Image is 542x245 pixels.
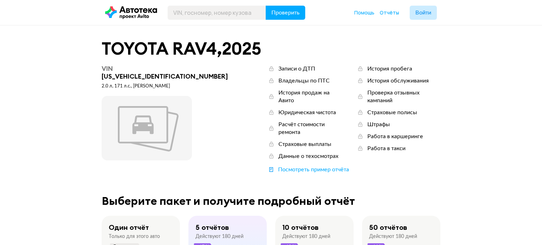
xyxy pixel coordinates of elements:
[278,152,338,160] div: Данные о техосмотрах
[380,9,399,16] a: Отчёты
[367,109,417,116] div: Страховые полисы
[354,9,374,16] a: Помощь
[102,83,233,90] div: 2.0 л, 171 л.c., [PERSON_NAME]
[367,77,429,85] div: История обслуживания
[168,6,266,20] input: VIN, госномер, номер кузова
[367,89,440,104] div: Проверка отзывных кампаний
[102,39,440,58] div: TOYOTA RAV4 , 2025
[195,233,243,240] div: Действуют 180 дней
[278,121,343,136] div: Расчёт стоимости ремонта
[410,6,437,20] button: Войти
[109,233,160,240] div: Только для этого авто
[367,65,412,73] div: История пробега
[367,121,390,128] div: Штрафы
[278,140,331,148] div: Страховые выплаты
[278,77,330,85] div: Владельцы по ПТС
[195,223,229,232] div: 5 отчётов
[367,145,405,152] div: Работа в такси
[102,65,113,73] span: VIN
[268,166,349,173] a: Посмотреть пример отчёта
[109,223,149,232] div: Один отчёт
[278,109,336,116] div: Юридическая чистота
[102,195,440,207] div: Выберите пакет и получите подробный отчёт
[367,133,423,140] div: Работа в каршеринге
[278,65,315,73] div: Записи о ДТП
[271,10,300,16] span: Проверить
[278,89,343,104] div: История продаж на Авито
[278,166,349,173] div: Посмотреть пример отчёта
[369,223,407,232] div: 50 отчётов
[102,65,233,80] div: [US_VEHICLE_IDENTIFICATION_NUMBER]
[369,233,417,240] div: Действуют 180 дней
[282,223,319,232] div: 10 отчётов
[415,10,431,16] span: Войти
[282,233,330,240] div: Действуют 180 дней
[266,6,305,20] button: Проверить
